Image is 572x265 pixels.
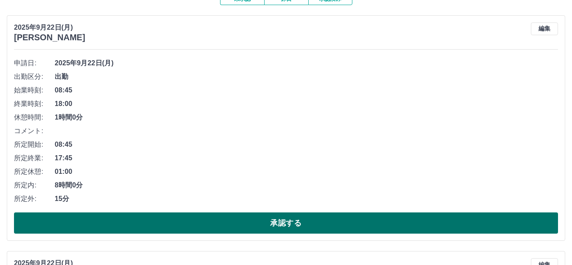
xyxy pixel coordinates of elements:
[14,72,55,82] span: 出勤区分:
[14,99,55,109] span: 終業時刻:
[55,112,558,123] span: 1時間0分
[55,167,558,177] span: 01:00
[55,85,558,95] span: 08:45
[55,72,558,82] span: 出勤
[14,112,55,123] span: 休憩時間:
[14,85,55,95] span: 始業時刻:
[14,58,55,68] span: 申請日:
[55,58,558,68] span: 2025年9月22日(月)
[531,22,558,35] button: 編集
[14,194,55,204] span: 所定外:
[14,22,85,33] p: 2025年9月22日(月)
[14,153,55,163] span: 所定終業:
[14,212,558,234] button: 承認する
[55,139,558,150] span: 08:45
[14,167,55,177] span: 所定休憩:
[14,180,55,190] span: 所定内:
[55,99,558,109] span: 18:00
[55,194,558,204] span: 15分
[14,126,55,136] span: コメント:
[14,33,85,42] h3: [PERSON_NAME]
[14,139,55,150] span: 所定開始:
[55,153,558,163] span: 17:45
[55,180,558,190] span: 8時間0分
